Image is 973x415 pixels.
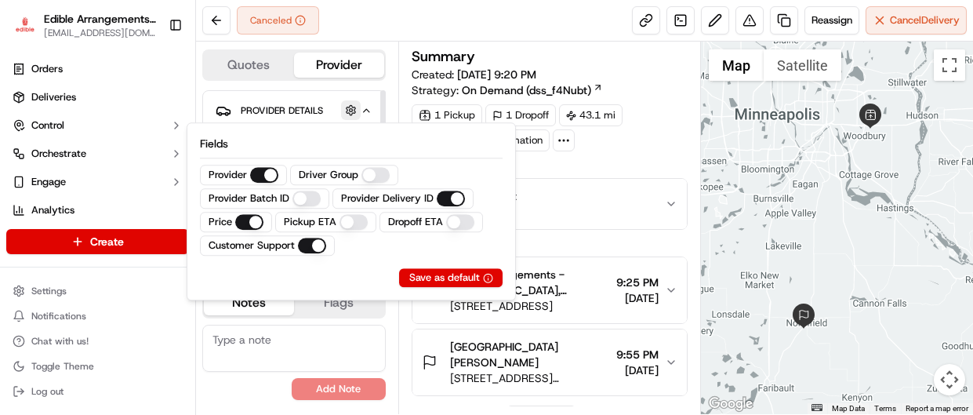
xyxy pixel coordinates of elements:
[204,290,294,315] button: Notes
[934,364,965,395] button: Map camera controls
[294,290,384,315] button: Flags
[294,53,384,78] button: Provider
[53,166,198,178] div: We're available if you need us!
[31,175,66,189] span: Engage
[284,215,336,229] label: Pickup ETA
[412,257,688,323] button: Edible Arrangements - [GEOGRAPHIC_DATA], [GEOGRAPHIC_DATA][STREET_ADDRESS]9:25 PM[DATE]
[9,221,126,249] a: 📗Knowledge Base
[412,179,688,229] button: arrangement$113.78
[457,67,536,82] span: [DATE] 9:20 PM
[156,266,190,278] span: Pylon
[31,118,64,133] span: Control
[616,347,659,362] span: 9:55 PM
[6,56,189,82] a: Orders
[111,265,190,278] a: Powered byPylon
[237,6,319,35] button: Canceled
[764,49,841,81] button: Show satellite imagery
[462,82,603,98] a: On Demand (dss_f4Nubt)
[811,13,852,27] span: Reassign
[450,370,611,386] span: [STREET_ADDRESS][PERSON_NAME]
[705,394,757,414] a: Open this area in Google Maps (opens a new window)
[31,385,64,398] span: Log out
[90,234,124,249] span: Create
[209,191,289,206] label: Provider Batch ID
[6,141,189,166] button: Orchestrate
[399,268,503,287] button: Save as default
[53,150,257,166] div: Start new chat
[299,168,358,182] label: Driver Group
[41,101,282,118] input: Got a question? Start typing here...
[450,298,611,314] span: [STREET_ADDRESS]
[31,228,120,243] span: Knowledge Base
[31,360,94,373] span: Toggle Theme
[209,168,247,182] label: Provider
[462,82,591,98] span: On Demand (dss_f4Nubt)
[6,305,189,327] button: Notifications
[811,404,822,411] button: Keyboard shortcuts
[44,11,156,27] button: Edible Arrangements - [GEOGRAPHIC_DATA], [GEOGRAPHIC_DATA]
[31,62,63,76] span: Orders
[412,329,688,395] button: [GEOGRAPHIC_DATA] [PERSON_NAME][STREET_ADDRESS][PERSON_NAME]9:55 PM[DATE]
[559,104,623,126] div: 43.1 mi
[16,16,47,47] img: Nash
[267,155,285,173] button: Start new chat
[412,239,688,252] div: Location Details
[832,403,865,414] button: Map Data
[148,228,252,243] span: API Documentation
[616,275,659,290] span: 9:25 PM
[890,13,960,27] span: Cancel Delivery
[6,330,189,352] button: Chat with us!
[906,404,968,413] a: Report a map error
[16,229,28,242] div: 📗
[616,290,659,306] span: [DATE]
[6,169,189,195] button: Engage
[16,150,44,178] img: 1736555255976-a54dd68f-1ca7-489b-9aae-adbdc363a1c4
[6,355,189,377] button: Toggle Theme
[216,97,372,123] button: Provider Details
[450,267,611,298] span: Edible Arrangements - [GEOGRAPHIC_DATA], [GEOGRAPHIC_DATA]
[31,310,86,322] span: Notifications
[412,67,536,82] span: Created:
[31,147,86,161] span: Orchestrate
[6,380,189,402] button: Log out
[31,203,74,217] span: Analytics
[241,104,323,117] span: Provider Details
[209,215,232,229] label: Price
[31,335,89,348] span: Chat with us!
[13,14,38,37] img: Edible Arrangements - Woodbury, MN
[204,53,294,78] button: Quotes
[412,161,688,173] div: Package Details
[485,104,556,126] div: 1 Dropoff
[412,49,475,64] h3: Summary
[341,191,434,206] label: Provider Delivery ID
[6,280,189,302] button: Settings
[866,6,967,35] button: CancelDelivery
[412,104,482,126] div: 1 Pickup
[6,85,189,110] a: Deliveries
[409,271,493,285] button: Save as default
[200,136,503,151] p: Fields
[412,82,603,98] div: Strategy:
[133,229,145,242] div: 💻
[705,394,757,414] img: Google
[874,404,896,413] a: Terms (opens in new tab)
[209,238,295,253] label: Customer Support
[709,49,764,81] button: Show street map
[388,215,443,229] label: Dropoff ETA
[126,221,258,249] a: 💻API Documentation
[450,339,611,370] span: [GEOGRAPHIC_DATA] [PERSON_NAME]
[6,198,189,223] a: Analytics
[31,285,67,297] span: Settings
[31,90,76,104] span: Deliveries
[934,49,965,81] button: Toggle fullscreen view
[6,229,189,254] button: Create
[6,113,189,138] button: Control
[16,63,285,88] p: Welcome 👋
[6,6,162,44] button: Edible Arrangements - Woodbury, MNEdible Arrangements - [GEOGRAPHIC_DATA], [GEOGRAPHIC_DATA][EMAI...
[804,6,859,35] button: Reassign
[44,27,156,39] button: [EMAIL_ADDRESS][DOMAIN_NAME]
